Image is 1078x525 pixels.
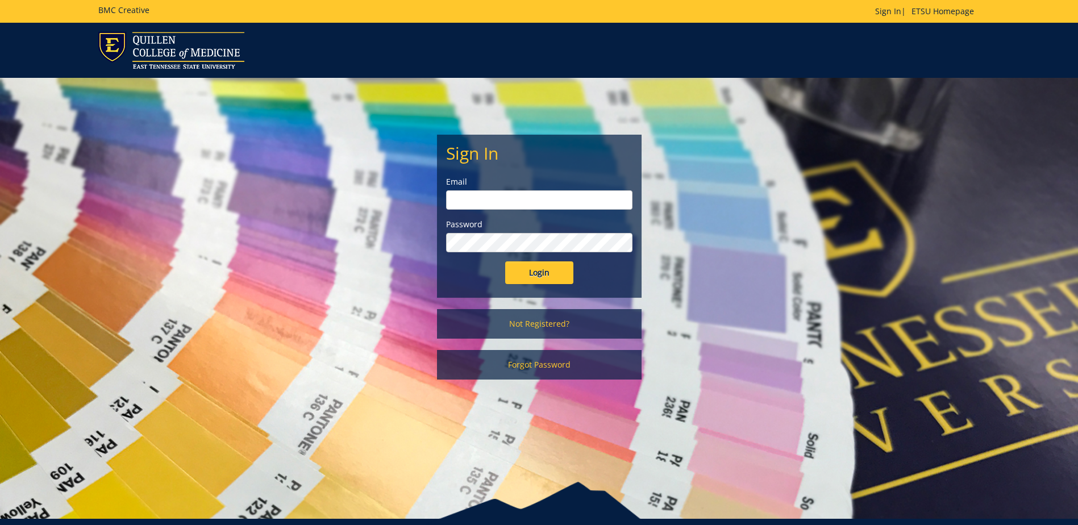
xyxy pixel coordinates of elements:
[437,309,642,339] a: Not Registered?
[437,350,642,380] a: Forgot Password
[505,261,573,284] input: Login
[446,144,632,163] h2: Sign In
[446,219,632,230] label: Password
[875,6,901,16] a: Sign In
[875,6,980,17] p: |
[98,6,149,14] h5: BMC Creative
[446,176,632,188] label: Email
[98,32,244,69] img: ETSU logo
[906,6,980,16] a: ETSU Homepage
